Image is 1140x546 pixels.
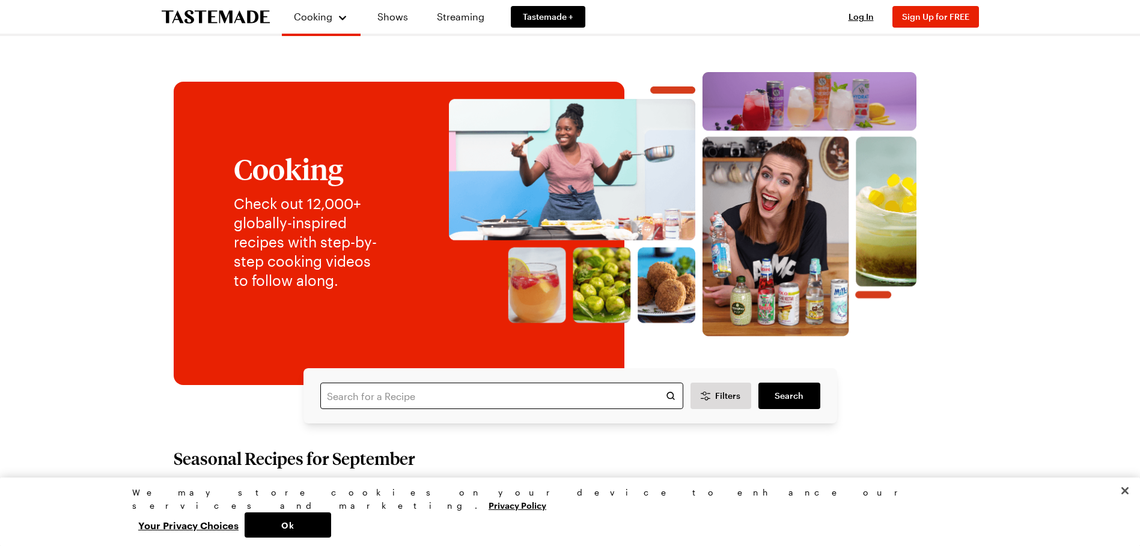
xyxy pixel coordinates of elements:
[320,383,683,409] input: Search for a Recipe
[174,447,415,469] h2: Seasonal Recipes for September
[245,512,331,538] button: Ok
[690,383,752,409] button: Desktop filters
[902,11,969,22] span: Sign Up for FREE
[132,486,998,538] div: Privacy
[715,390,740,402] span: Filters
[294,5,349,29] button: Cooking
[837,11,885,23] button: Log In
[489,499,546,511] a: More information about your privacy, opens in a new tab
[892,6,979,28] button: Sign Up for FREE
[411,72,955,337] img: Explore recipes
[849,11,874,22] span: Log In
[523,11,573,23] span: Tastemade +
[1112,478,1138,504] button: Close
[234,194,387,290] p: Check out 12,000+ globally-inspired recipes with step-by-step cooking videos to follow along.
[294,11,332,22] span: Cooking
[775,390,803,402] span: Search
[758,383,820,409] a: filters
[162,10,270,24] a: To Tastemade Home Page
[132,512,245,538] button: Your Privacy Choices
[511,6,585,28] a: Tastemade +
[132,486,998,512] div: We may store cookies on your device to enhance our services and marketing.
[234,153,387,184] h1: Cooking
